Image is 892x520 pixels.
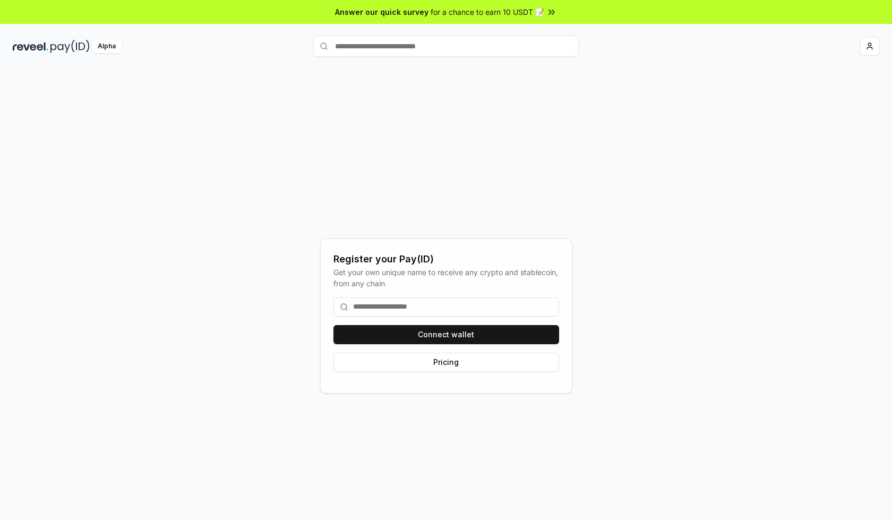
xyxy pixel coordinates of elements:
[333,252,559,267] div: Register your Pay(ID)
[333,353,559,372] button: Pricing
[335,6,428,18] span: Answer our quick survey
[92,40,122,53] div: Alpha
[333,325,559,344] button: Connect wallet
[431,6,544,18] span: for a chance to earn 10 USDT 📝
[333,267,559,289] div: Get your own unique name to receive any crypto and stablecoin, from any chain
[13,40,48,53] img: reveel_dark
[50,40,90,53] img: pay_id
